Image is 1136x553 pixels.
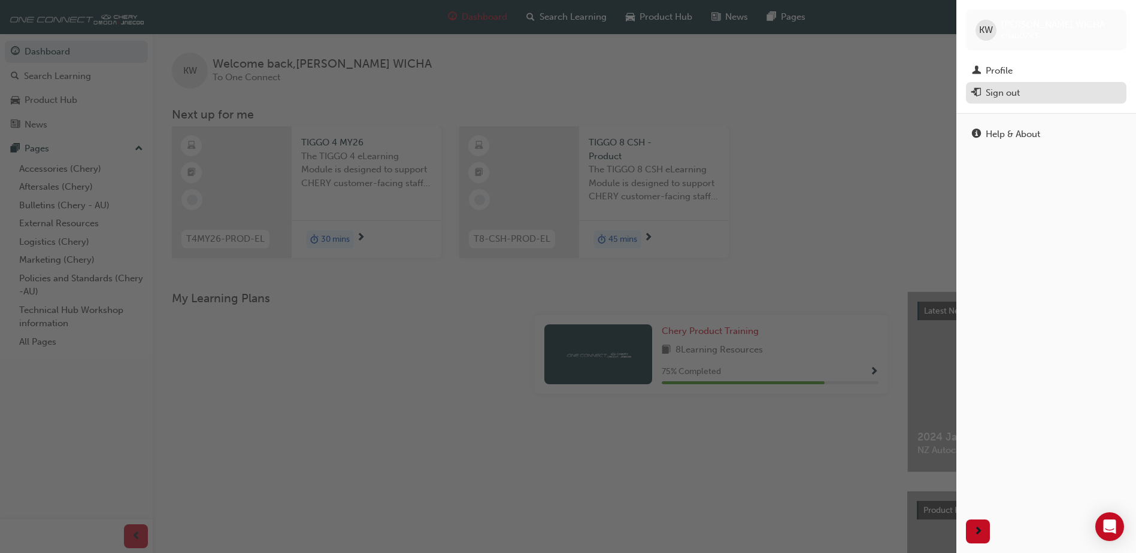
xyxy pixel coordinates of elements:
span: [PERSON_NAME] WICHA [1001,19,1105,30]
a: Profile [966,60,1126,82]
div: Sign out [986,86,1020,100]
span: chau0743 [1001,31,1038,41]
span: info-icon [972,129,981,140]
div: Profile [986,64,1013,78]
span: next-icon [974,524,983,539]
div: Help & About [986,127,1040,141]
span: KW [979,23,993,37]
div: Open Intercom Messenger [1095,512,1124,541]
span: man-icon [972,66,981,77]
button: Sign out [966,82,1126,104]
a: Help & About [966,123,1126,145]
span: exit-icon [972,88,981,99]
